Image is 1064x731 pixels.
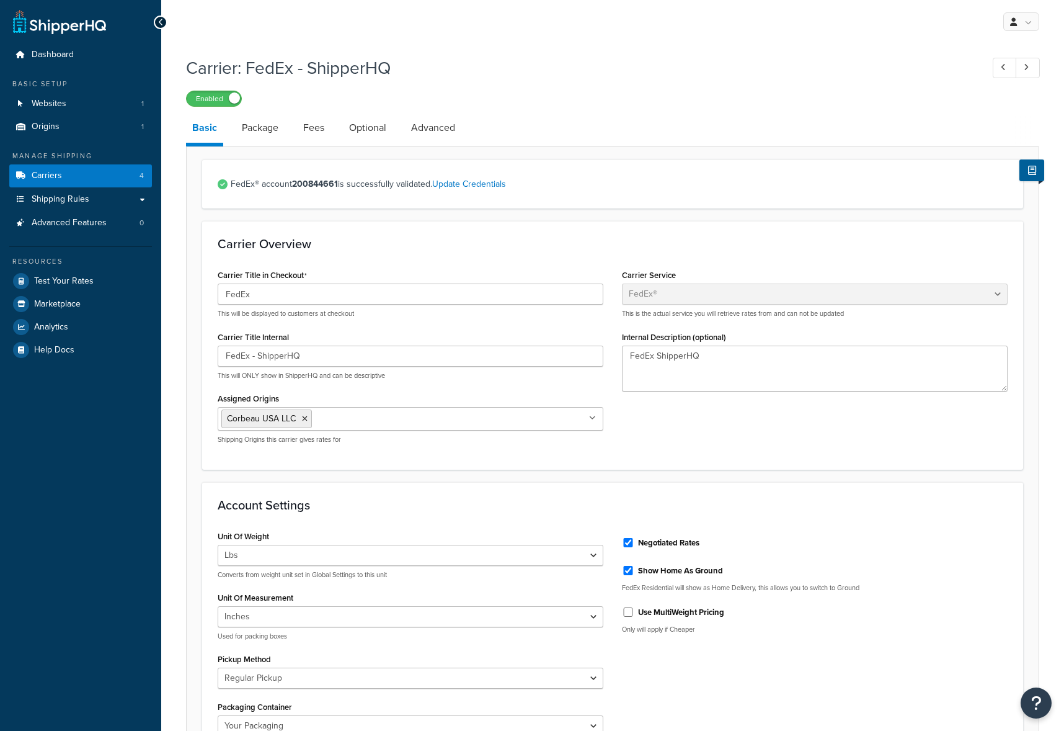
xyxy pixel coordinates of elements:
span: 4 [140,171,144,181]
p: Shipping Origins this carrier gives rates for [218,435,603,444]
strong: 200844661 [292,177,338,191]
label: Pickup Method [218,655,271,664]
p: FedEx Residential will show as Home Delivery, this allows you to switch to Ground [622,583,1008,593]
label: Carrier Service [622,271,676,280]
span: Analytics [34,322,68,333]
span: Corbeau USA LLC [227,412,296,425]
h3: Account Settings [218,498,1008,512]
span: Help Docs [34,345,74,356]
a: Package [236,113,285,143]
span: Dashboard [32,50,74,60]
a: Marketplace [9,293,152,315]
span: Carriers [32,171,62,181]
a: Basic [186,113,223,146]
label: Use MultiWeight Pricing [638,607,724,618]
p: This will ONLY show in ShipperHQ and can be descriptive [218,371,603,380]
a: Next Record [1016,58,1040,78]
span: Shipping Rules [32,194,89,205]
a: Analytics [9,316,152,338]
textarea: FedEx ShipperHQ [622,346,1008,392]
a: Shipping Rules [9,188,152,211]
p: Only will apply if Cheaper [622,625,1008,634]
span: Websites [32,99,66,109]
span: FedEx® account is successfully validated. [231,176,1008,193]
span: Origins [32,122,60,132]
a: Previous Record [993,58,1017,78]
a: Optional [343,113,392,143]
span: 1 [141,99,144,109]
li: Websites [9,92,152,115]
a: Carriers4 [9,164,152,187]
label: Packaging Container [218,702,292,712]
button: Open Resource Center [1021,688,1052,719]
label: Internal Description (optional) [622,333,726,342]
label: Carrier Title Internal [218,333,289,342]
div: Resources [9,256,152,267]
a: Websites1 [9,92,152,115]
a: Test Your Rates [9,270,152,292]
a: Dashboard [9,43,152,66]
label: Negotiated Rates [638,537,699,549]
a: Advanced Features0 [9,212,152,235]
p: Used for packing boxes [218,632,603,641]
a: Origins1 [9,115,152,138]
span: Marketplace [34,299,81,310]
label: Show Home As Ground [638,565,723,576]
div: Basic Setup [9,79,152,89]
label: Assigned Origins [218,394,279,403]
span: Test Your Rates [34,276,94,287]
a: Fees [297,113,330,143]
span: Advanced Features [32,218,107,228]
span: 0 [140,218,144,228]
label: Carrier Title in Checkout [218,271,307,280]
li: Carriers [9,164,152,187]
h1: Carrier: FedEx - ShipperHQ [186,56,970,80]
p: This is the actual service you will retrieve rates from and can not be updated [622,309,1008,318]
label: Unit Of Weight [218,532,269,541]
span: 1 [141,122,144,132]
div: Manage Shipping [9,151,152,161]
li: Origins [9,115,152,138]
li: Advanced Features [9,212,152,235]
button: Show Help Docs [1019,159,1044,181]
p: This will be displayed to customers at checkout [218,309,603,318]
p: Converts from weight unit set in Global Settings to this unit [218,570,603,580]
a: Update Credentials [432,177,506,191]
label: Enabled [187,91,241,106]
a: Help Docs [9,339,152,361]
label: Unit Of Measurement [218,593,293,603]
a: Advanced [405,113,461,143]
h3: Carrier Overview [218,237,1008,251]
